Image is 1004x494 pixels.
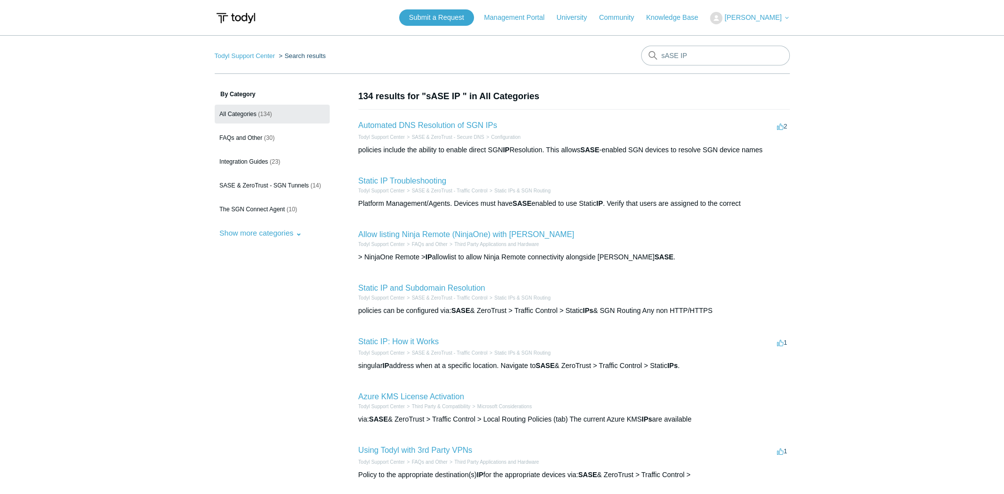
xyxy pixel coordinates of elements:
a: University [556,12,596,23]
li: SASE & ZeroTrust - Secure DNS [405,133,484,141]
li: Microsoft Considerations [471,403,532,410]
em: SASE [513,199,532,207]
li: Static IPs & SGN Routing [487,187,550,194]
a: All Categories (134) [215,105,330,123]
li: Todyl Support Center [215,52,277,60]
div: policies include the ability to enable direct SGN Resolution. This allows -enabled SGN devices to... [358,145,790,155]
a: FAQs and Other [412,459,447,465]
span: FAQs and Other [220,134,263,141]
em: IPs [667,362,678,370]
a: Todyl Support Center [358,242,405,247]
em: IP [503,146,509,154]
em: SASE [580,146,599,154]
li: SASE & ZeroTrust - Traffic Control [405,349,487,357]
a: Microsoft Considerations [477,404,532,409]
span: [PERSON_NAME] [724,13,781,21]
a: Todyl Support Center [358,350,405,356]
span: 1 [777,339,787,346]
a: Knowledge Base [646,12,708,23]
a: Static IP: How it Works [358,337,439,346]
a: Third Party Applications and Hardware [454,242,539,247]
li: Third Party & Compatibility [405,403,470,410]
div: policies can be configured via: & ZeroTrust > Traffic Control > Static & SGN Routing Any non HTTP... [358,306,790,316]
a: SASE & ZeroTrust - SGN Tunnels (14) [215,176,330,195]
div: Platform Management/Agents. Devices must have enabled to use Static . Verify that users are assig... [358,198,790,209]
li: Todyl Support Center [358,133,405,141]
a: FAQs and Other (30) [215,128,330,147]
a: Community [599,12,644,23]
a: FAQs and Other [412,242,447,247]
a: SASE & ZeroTrust - Traffic Control [412,295,487,301]
div: Policy to the appropriate destination(s) for the appropriate devices via: & ZeroTrust > Traffic C... [358,470,790,480]
a: SASE & ZeroTrust - Traffic Control [412,350,487,356]
em: IP [596,199,603,207]
em: IP [383,362,389,370]
span: All Categories [220,111,257,118]
span: 2 [777,123,787,130]
a: Todyl Support Center [358,295,405,301]
a: Management Portal [484,12,554,23]
em: SASE [451,307,470,314]
span: (134) [258,111,272,118]
li: Todyl Support Center [358,349,405,357]
a: Configuration [491,134,520,140]
em: IPs [583,307,593,314]
a: Todyl Support Center [215,52,275,60]
a: Using Todyl with 3rd Party VPNs [358,446,472,454]
a: SASE & ZeroTrust - Traffic Control [412,188,487,193]
a: Third Party & Compatibility [412,404,470,409]
em: SASE [654,253,673,261]
h3: By Category [215,90,330,99]
li: Configuration [484,133,521,141]
a: Allow listing Ninja Remote (NinjaOne) with [PERSON_NAME] [358,230,575,239]
a: Static IPs & SGN Routing [494,295,550,301]
a: Static IP Troubleshooting [358,177,447,185]
span: Integration Guides [220,158,268,165]
li: Static IPs & SGN Routing [487,294,550,302]
a: Automated DNS Resolution of SGN IPs [358,121,497,129]
span: (30) [264,134,275,141]
a: Todyl Support Center [358,188,405,193]
li: Todyl Support Center [358,458,405,466]
li: FAQs and Other [405,458,447,466]
a: Static IPs & SGN Routing [494,350,550,356]
li: SASE & ZeroTrust - Traffic Control [405,294,487,302]
a: Static IP and Subdomain Resolution [358,284,485,292]
a: Azure KMS License Activation [358,392,464,401]
div: singular address when at a specific location. Navigate to & ZeroTrust > Traffic Control > Static . [358,361,790,371]
a: Todyl Support Center [358,404,405,409]
button: [PERSON_NAME] [710,12,789,24]
li: Third Party Applications and Hardware [448,458,539,466]
img: Todyl Support Center Help Center home page [215,9,257,27]
li: Todyl Support Center [358,241,405,248]
h1: 134 results for "sASE IP " in All Categories [358,90,790,103]
a: The SGN Connect Agent (10) [215,200,330,219]
a: Todyl Support Center [358,134,405,140]
a: SASE & ZeroTrust - Secure DNS [412,134,484,140]
a: Third Party Applications and Hardware [454,459,539,465]
li: Todyl Support Center [358,294,405,302]
li: Todyl Support Center [358,403,405,410]
li: FAQs and Other [405,241,447,248]
span: SASE & ZeroTrust - SGN Tunnels [220,182,309,189]
em: IP [425,253,432,261]
em: SASE [369,415,388,423]
li: Todyl Support Center [358,187,405,194]
em: IP [476,471,483,479]
span: 1 [777,447,787,455]
div: via: & ZeroTrust > Traffic Control > Local Routing Policies (tab) The current Azure KMS are avail... [358,414,790,425]
span: The SGN Connect Agent [220,206,285,213]
a: Todyl Support Center [358,459,405,465]
a: Static IPs & SGN Routing [494,188,550,193]
li: Third Party Applications and Hardware [448,241,539,248]
a: Integration Guides (23) [215,152,330,171]
input: Search [641,46,790,65]
li: SASE & ZeroTrust - Traffic Control [405,187,487,194]
div: > NinjaOne Remote > allowlist to allow Ninja Remote connectivity alongside [PERSON_NAME] . [358,252,790,262]
em: SASE [536,362,555,370]
a: Submit a Request [399,9,474,26]
span: (23) [270,158,280,165]
em: IPs [642,415,652,423]
button: Show more categories [215,224,307,242]
span: (14) [310,182,321,189]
